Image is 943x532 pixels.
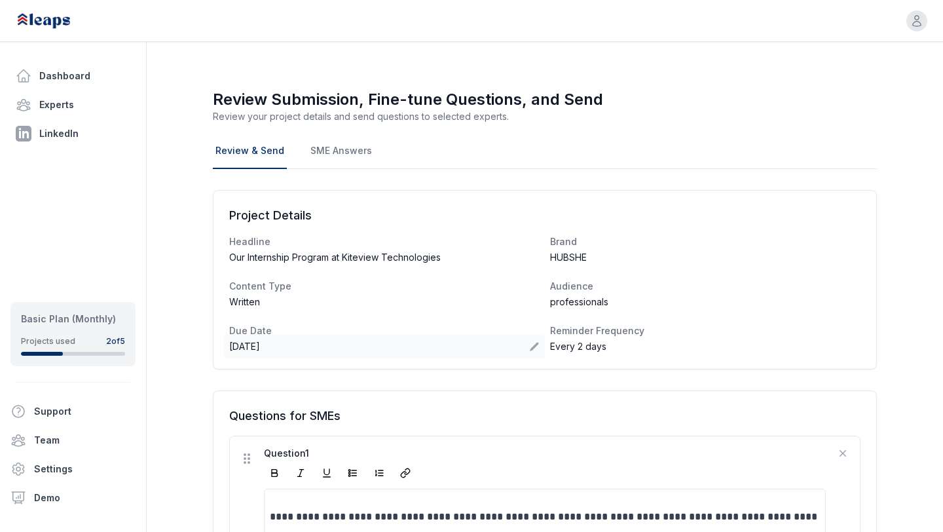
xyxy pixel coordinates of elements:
[21,313,125,326] div: Basic Plan (Monthly)
[5,485,141,511] a: Demo
[550,295,608,309] span: professionals
[10,63,136,89] a: Dashboard
[229,295,260,309] span: Written
[229,251,441,264] span: Our Internship Program at Kiteview Technologies
[229,324,540,337] dt: Due Date
[550,280,860,293] dt: Audience
[308,134,375,169] a: SME Answers
[369,463,390,484] button: Numbered List
[213,110,877,123] p: Review your project details and send questions to selected experts.
[229,206,860,225] h2: Project Details
[10,92,136,118] a: Experts
[21,336,75,347] div: Projects used
[213,89,877,110] h1: Review Submission, Fine-tune Questions, and Send
[264,463,285,484] button: Bold (Cmd+B)
[550,251,587,264] span: HUBSHE
[10,121,136,147] a: LinkedIn
[550,340,606,353] span: Every 2 days
[229,280,540,293] dt: Content Type
[5,398,130,425] button: Support
[395,463,416,484] button: Add Link
[290,463,311,484] button: Italic (Cmd+I)
[16,7,100,35] img: Leaps
[550,235,860,248] dt: Brand
[342,463,363,484] button: Bullet List
[229,235,540,248] dt: Headline
[316,463,337,484] button: Underline (Cmd+U)
[836,447,849,460] button: Delete question
[5,427,141,453] a: Team
[229,407,860,425] h2: Questions for SMEs
[213,134,287,169] a: Review & Send
[229,340,260,353] span: [DATE]
[264,447,826,460] div: Question 1
[5,456,141,482] a: Settings
[106,336,125,347] div: 2 of 5
[550,324,860,337] dt: Reminder Frequency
